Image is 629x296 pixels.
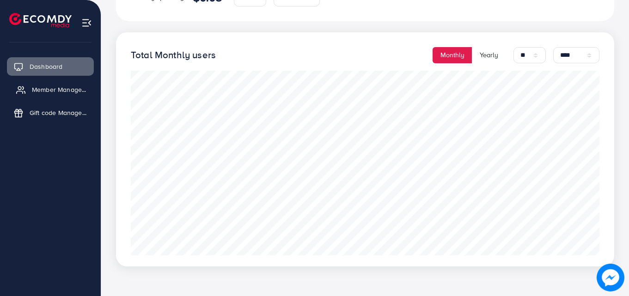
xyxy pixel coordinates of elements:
[597,264,624,291] img: image
[7,103,94,122] a: Gift code Management
[30,108,87,117] span: Gift code Management
[7,57,94,76] a: Dashboard
[81,18,92,28] img: menu
[131,49,216,61] h4: Total Monthly users
[9,13,72,27] img: logo
[7,80,94,99] a: Member Management
[30,62,62,71] span: Dashboard
[32,85,89,94] span: Member Management
[433,47,472,63] button: Monthly
[472,47,506,63] button: Yearly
